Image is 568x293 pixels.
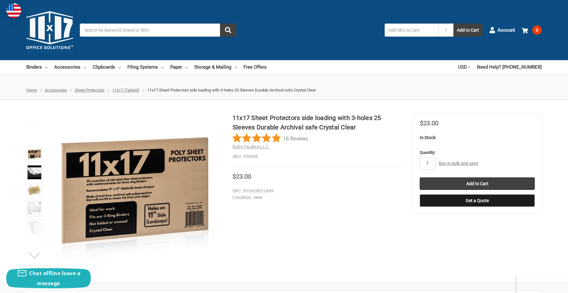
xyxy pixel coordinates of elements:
span: $23.00 [420,119,438,127]
span: 16 Reviews [283,133,308,143]
span: Chat offline leave a message [29,270,80,287]
img: 11x17.com [26,7,73,54]
a: 0 [522,22,542,38]
a: 11x17 (Tabloid) [112,88,140,92]
img: 11x17 Sheet Protectors side loading with 3-holes 25 Sleeves Durable Archival safe Crystal Clear [28,147,41,161]
a: Account [489,22,515,38]
input: Search by keyword, brand or SKU [80,24,236,37]
a: USD [458,60,470,74]
dd: 556600 [233,153,402,160]
a: Filing Systems [127,60,164,74]
span: Account [498,27,515,34]
span: 11x17 Sheet Protectors side loading with 3-holes 25 Sleeves Durable Archival safe Crystal Clear [147,88,316,92]
dd: New [233,194,400,201]
a: Need Help? [PHONE_NUMBER] [477,60,542,74]
a: Sheet Protectors [75,88,105,92]
img: 11x17 Sheet Protectors side loading with 3-holes 25 Sleeves Durable Archival safe Crystal Clear [28,165,41,179]
a: Home [26,88,37,92]
a: Ruby Paulina LLC. [233,144,269,149]
a: Storage & Mailing [194,60,237,74]
input: Add to Cart [420,177,535,190]
dt: SKU: [233,153,242,160]
label: Quantity: [420,149,535,156]
button: Previous [25,116,44,129]
img: 11x17 Sheet Protectors side loading with 3-holes 25 Sleeves Durable Archival safe Crystal Clear [28,202,41,216]
img: 11x17 Sheet Protector Poly with holes on 11" side 556600 [28,184,41,197]
dt: Condition: [233,194,252,201]
dd: 816628012499 [233,188,400,194]
a: Buy in bulk and save [439,161,478,166]
dt: UPC: [233,188,242,194]
button: Add to Cart [453,24,483,37]
a: Binders [26,60,48,74]
button: Next [25,249,44,262]
iframe: Google Customer Reviews [516,276,568,293]
button: Rated 4.8 out of 5 stars from 16 reviews. Jump to reviews. [233,133,308,143]
img: duty and tax information for United States [6,3,21,18]
span: 0 [532,25,542,35]
a: Clipboards [93,60,121,74]
img: 11x17 Sheet Protectors side loading with 3-holes 25 Sleeves Durable Archival safe Crystal Clear [57,113,213,270]
a: Accessories [45,88,67,92]
p: In-Stock [420,134,535,141]
button: Get a Quote [420,194,535,207]
h1: 11x17 Sheet Protectors side loading with 3-holes 25 Sleeves Durable Archival safe Crystal Clear [233,113,402,132]
img: 11x17 Sheet Protectors side loading with 3-holes 25 Sleeves Durable Archival safe Crystal Clear [28,220,41,234]
input: Add SKU to Cart [385,24,438,37]
a: Free Offers [243,60,267,74]
button: Chat offline leave a message [6,268,91,288]
a: Accessories [54,60,86,74]
span: $23.00 [233,173,251,180]
a: Paper [170,60,188,74]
